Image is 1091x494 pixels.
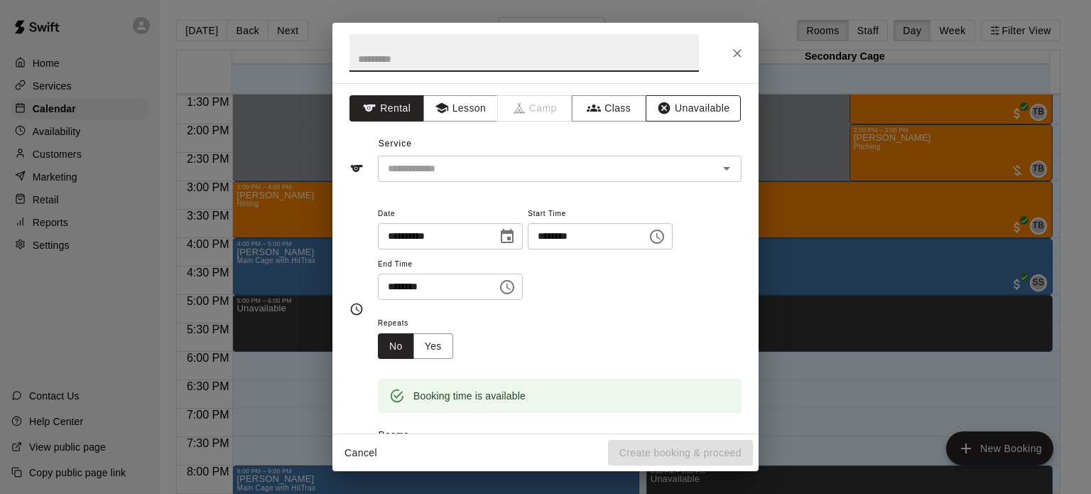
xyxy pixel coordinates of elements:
button: Choose time, selected time is 7:30 PM [493,273,521,301]
button: Unavailable [646,95,741,122]
button: No [378,333,414,360]
div: outlined button group [378,333,453,360]
button: Yes [413,333,453,360]
button: Add all [640,429,685,451]
button: Open [717,159,737,178]
button: Choose date, selected date is Aug 12, 2025 [493,222,521,251]
span: Start Time [528,205,673,224]
button: Remove all [685,429,742,451]
svg: Service [349,161,364,176]
button: Cancel [338,440,384,466]
span: Service [379,139,412,149]
span: End Time [378,255,523,274]
div: Booking time is available [413,383,526,409]
span: Date [378,205,523,224]
button: Rental [349,95,424,122]
button: Lesson [423,95,498,122]
button: Close [724,41,750,66]
span: Repeats [378,314,465,333]
button: Choose time, selected time is 7:00 PM [643,222,671,251]
span: Camps can only be created in the Services page [498,95,572,122]
svg: Timing [349,302,364,316]
button: Class [572,95,646,122]
span: Rooms [379,430,409,440]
